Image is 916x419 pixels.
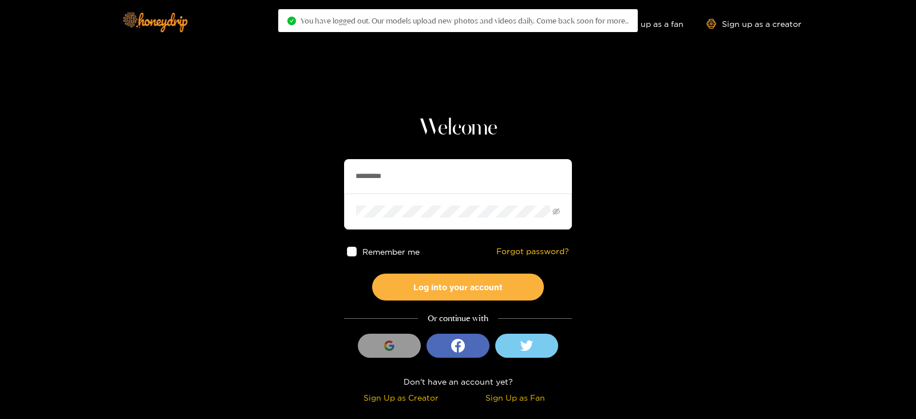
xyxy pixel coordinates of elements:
[552,208,560,215] span: eye-invisible
[344,375,572,388] div: Don't have an account yet?
[605,19,684,29] a: Sign up as a fan
[461,391,569,404] div: Sign Up as Fan
[344,114,572,142] h1: Welcome
[496,247,569,256] a: Forgot password?
[347,391,455,404] div: Sign Up as Creator
[344,312,572,325] div: Or continue with
[372,274,544,301] button: Log into your account
[706,19,801,29] a: Sign up as a creator
[362,247,420,256] span: Remember me
[301,16,629,25] span: You have logged out. Our models upload new photos and videos daily. Come back soon for more..
[287,17,296,25] span: check-circle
